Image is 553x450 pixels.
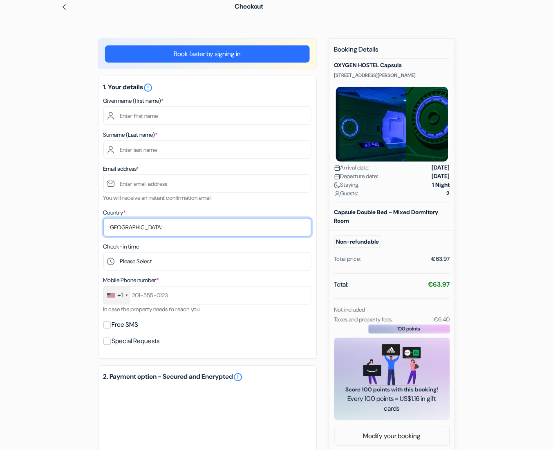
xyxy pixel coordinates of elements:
[334,280,349,290] span: Total:
[103,194,212,201] small: You will receive an instant confirmation email
[103,373,311,382] h5: 2. Payment option - Secured and Encrypted
[334,235,381,248] small: Non-refundable
[334,316,393,323] small: Taxes and property fees:
[447,189,450,198] strong: 2
[334,191,340,197] img: user_icon.svg
[432,163,450,172] strong: [DATE]
[334,181,360,189] span: Staying:
[334,45,450,59] h5: Booking Details
[344,386,440,394] span: Score 100 points with this booking!
[112,319,139,331] label: Free SMS
[103,306,200,313] small: In case the property needs to reach you
[103,174,311,193] input: Enter email address
[104,287,130,304] div: United States: +1
[103,97,164,105] label: Given name (first name)
[103,276,159,285] label: Mobile Phone number
[432,181,450,189] strong: 1 Night
[428,280,450,289] strong: €63.97
[334,306,365,314] small: Not included
[432,172,450,181] strong: [DATE]
[103,165,139,173] label: Email address
[344,394,440,414] span: Every 100 points = US$1.16 in gift cards
[334,172,378,181] span: Departure date:
[103,208,126,217] label: Country
[334,208,439,224] b: Capsule Double Bed - Mixed Dormitory Room
[334,255,361,263] div: Total price:
[398,326,421,333] span: 100 points
[112,336,160,347] label: Special Requests
[334,182,340,188] img: moon.svg
[143,83,153,93] i: error_outline
[334,189,358,198] span: Guests:
[103,140,311,159] input: Enter last name
[103,106,311,125] input: Enter first name
[103,131,158,139] label: Surname (Last name)
[103,242,139,251] label: Check-in time
[118,291,123,301] div: +1
[334,163,370,172] span: Arrival date:
[335,429,450,444] a: Modify your booking
[105,45,310,63] a: Book faster by signing in
[235,2,264,11] span: Checkout
[61,4,67,10] img: left_arrow.svg
[233,373,243,382] a: error_outline
[363,344,421,386] img: gift_card_hero_new.png
[334,165,340,171] img: calendar.svg
[334,62,450,69] h5: OXYGEN HOSTEL Capsula
[334,72,450,79] p: [STREET_ADDRESS][PERSON_NAME]
[334,174,340,180] img: calendar.svg
[434,316,450,323] small: €6.40
[432,255,450,263] div: €63.97
[103,286,311,305] input: 201-555-0123
[103,83,311,93] h5: 1. Your details
[143,83,153,91] a: error_outline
